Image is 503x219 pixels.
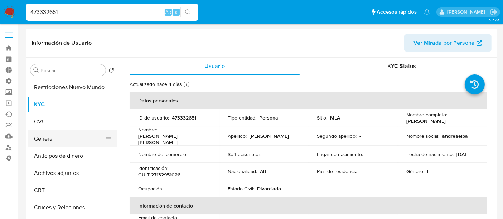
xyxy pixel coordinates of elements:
[175,9,177,15] span: s
[138,185,163,192] p: Ocupación :
[406,111,447,118] p: Nombre completo :
[317,151,363,157] p: Lugar de nacimiento :
[40,67,103,74] input: Buscar
[172,115,196,121] p: 473332651
[26,8,198,17] input: Buscar usuario o caso...
[228,151,261,157] p: Soft descriptor :
[130,81,182,88] p: Actualizado hace 4 días
[377,8,417,16] span: Accesos rápidos
[138,133,208,146] p: [PERSON_NAME] [PERSON_NAME]
[260,168,266,175] p: AR
[138,115,169,121] p: ID de usuario :
[228,133,247,139] p: Apellido :
[447,9,488,15] p: zoe.breuer@mercadolibre.com
[264,151,266,157] p: -
[130,92,487,109] th: Datos personales
[28,96,117,113] button: KYC
[406,168,424,175] p: Género :
[406,118,446,124] p: [PERSON_NAME]
[28,147,117,165] button: Anticipos de dinero
[28,165,117,182] button: Archivos adjuntos
[413,34,475,52] span: Ver Mirada por Persona
[424,9,430,15] a: Notificaciones
[406,151,454,157] p: Fecha de nacimiento :
[388,62,416,70] span: KYC Status
[228,185,254,192] p: Estado Civil :
[28,130,111,147] button: General
[406,133,439,139] p: Nombre social :
[490,8,498,16] a: Salir
[330,115,340,121] p: MLA
[130,197,487,214] th: Información de contacto
[108,67,114,75] button: Volver al orden por defecto
[442,133,468,139] p: andreaelba
[317,168,359,175] p: País de residencia :
[138,165,168,171] p: Identificación :
[228,115,256,121] p: Tipo entidad :
[360,133,361,139] p: -
[32,39,92,47] h1: Información de Usuario
[166,185,168,192] p: -
[28,113,117,130] button: CVU
[362,168,363,175] p: -
[138,151,187,157] p: Nombre del comercio :
[259,115,278,121] p: Persona
[28,182,117,199] button: CBT
[317,115,328,121] p: Sitio :
[33,67,39,73] button: Buscar
[204,62,225,70] span: Usuario
[138,171,180,178] p: CUIT 27132951026
[404,34,492,52] button: Ver Mirada por Persona
[427,168,430,175] p: F
[28,79,117,96] button: Restricciones Nuevo Mundo
[228,168,257,175] p: Nacionalidad :
[456,151,471,157] p: [DATE]
[190,151,192,157] p: -
[138,126,157,133] p: Nombre :
[250,133,289,139] p: [PERSON_NAME]
[28,199,117,216] button: Cruces y Relaciones
[257,185,281,192] p: Divorciado
[180,7,195,17] button: search-icon
[317,133,357,139] p: Segundo apellido :
[165,9,171,15] span: Alt
[366,151,368,157] p: -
